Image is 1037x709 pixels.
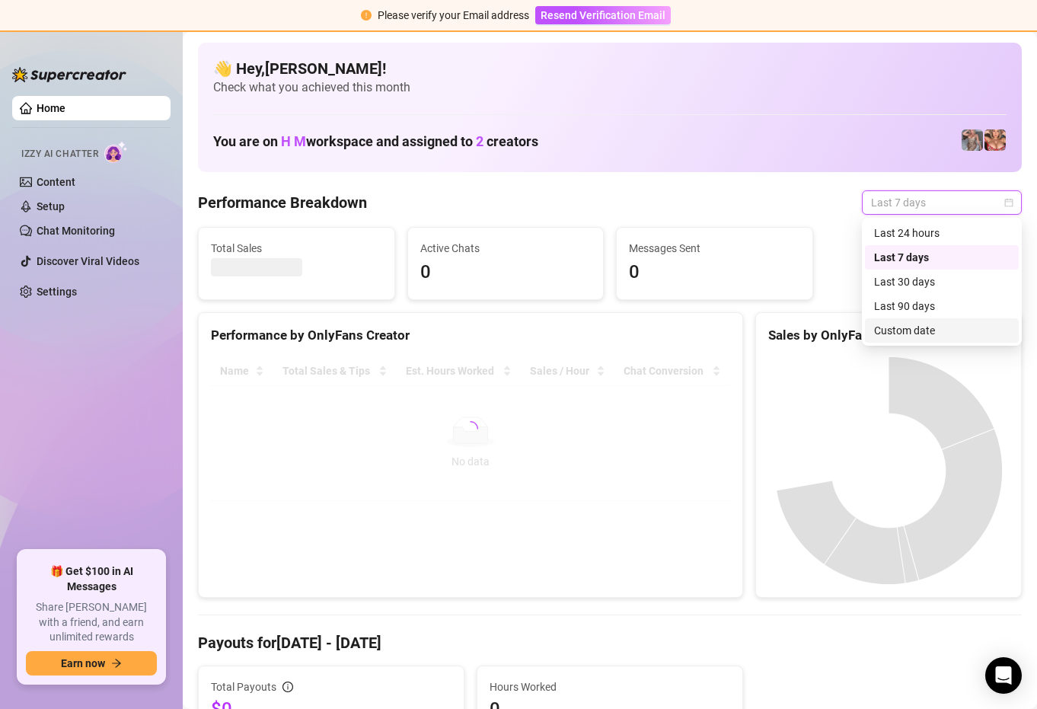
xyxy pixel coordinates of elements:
[420,258,592,287] span: 0
[535,6,671,24] button: Resend Verification Email
[21,147,98,161] span: Izzy AI Chatter
[985,657,1022,694] div: Open Intercom Messenger
[26,564,157,594] span: 🎁 Get $100 in AI Messages
[281,133,306,149] span: H M
[874,225,1010,241] div: Last 24 hours
[211,679,276,695] span: Total Payouts
[476,133,483,149] span: 2
[865,245,1019,270] div: Last 7 days
[37,102,65,114] a: Home
[37,255,139,267] a: Discover Viral Videos
[378,7,529,24] div: Please verify your Email address
[962,129,983,151] img: pennylondonvip
[490,679,730,695] span: Hours Worked
[874,298,1010,315] div: Last 90 days
[874,273,1010,290] div: Last 30 days
[984,129,1006,151] img: pennylondon
[198,192,367,213] h4: Performance Breakdown
[865,221,1019,245] div: Last 24 hours
[865,318,1019,343] div: Custom date
[629,258,800,287] span: 0
[211,325,730,346] div: Performance by OnlyFans Creator
[213,79,1007,96] span: Check what you achieved this month
[211,240,382,257] span: Total Sales
[629,240,800,257] span: Messages Sent
[871,191,1013,214] span: Last 7 days
[198,632,1022,653] h4: Payouts for [DATE] - [DATE]
[12,67,126,82] img: logo-BBDzfeDw.svg
[37,225,115,237] a: Chat Monitoring
[420,240,592,257] span: Active Chats
[361,10,372,21] span: exclamation-circle
[282,682,293,692] span: info-circle
[213,133,538,150] h1: You are on workspace and assigned to creators
[461,420,480,439] span: loading
[874,249,1010,266] div: Last 7 days
[111,658,122,669] span: arrow-right
[213,58,1007,79] h4: 👋 Hey, [PERSON_NAME] !
[37,286,77,298] a: Settings
[61,657,105,669] span: Earn now
[874,322,1010,339] div: Custom date
[37,200,65,212] a: Setup
[37,176,75,188] a: Content
[541,9,665,21] span: Resend Verification Email
[865,270,1019,294] div: Last 30 days
[768,325,1009,346] div: Sales by OnlyFans Creator
[1004,198,1013,207] span: calendar
[26,651,157,675] button: Earn nowarrow-right
[26,600,157,645] span: Share [PERSON_NAME] with a friend, and earn unlimited rewards
[865,294,1019,318] div: Last 90 days
[104,141,128,163] img: AI Chatter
